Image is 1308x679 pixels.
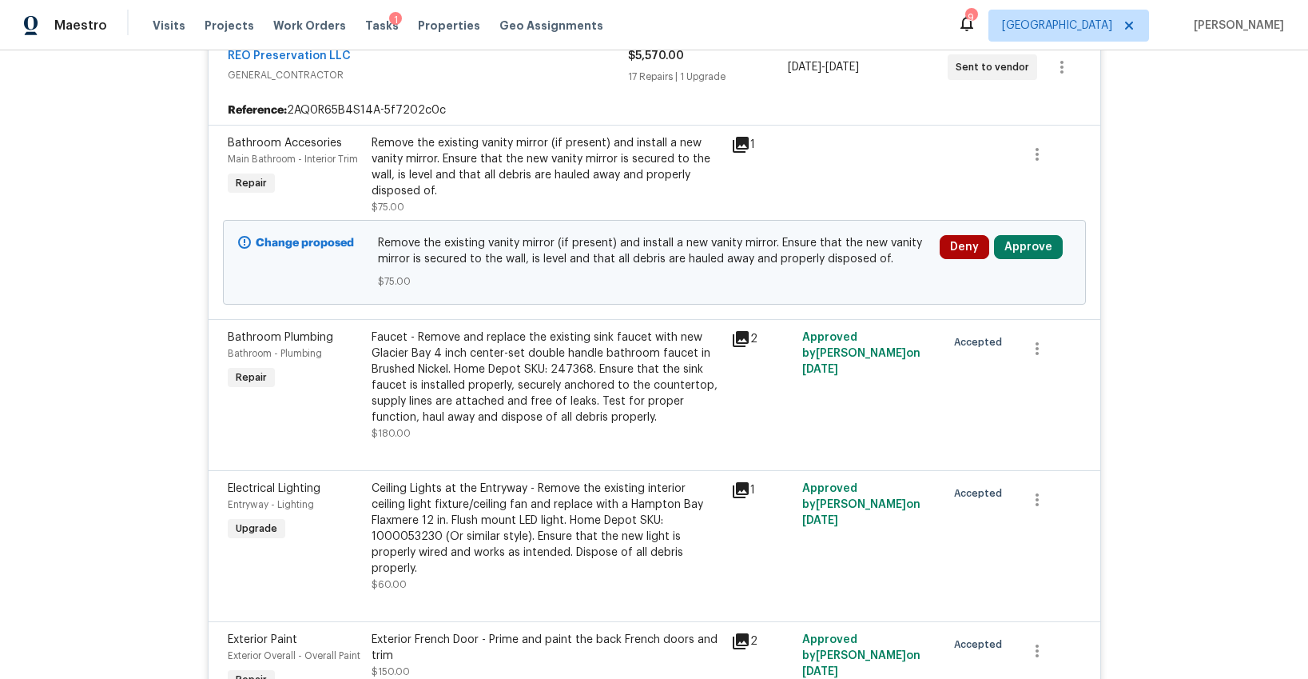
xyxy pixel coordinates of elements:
div: Faucet - Remove and replace the existing sink faucet with new Glacier Bay 4 inch center-set doubl... [372,330,722,425]
span: Entryway - Lighting [228,500,314,509]
span: Properties [418,18,480,34]
span: $60.00 [372,580,407,589]
div: 1 [389,12,402,28]
span: $5,570.00 [628,50,684,62]
div: 9 [965,10,976,26]
span: Approved by [PERSON_NAME] on [802,332,920,375]
span: Bathroom - Plumbing [228,349,322,358]
span: $75.00 [372,202,404,212]
span: [GEOGRAPHIC_DATA] [1002,18,1112,34]
span: Accepted [954,637,1008,653]
div: Exterior French Door - Prime and paint the back French doors and trim [372,632,722,664]
span: Work Orders [273,18,346,34]
span: Geo Assignments [499,18,603,34]
span: [DATE] [788,62,821,73]
div: 2 [731,632,793,651]
span: Approved by [PERSON_NAME] on [802,634,920,677]
span: [PERSON_NAME] [1187,18,1284,34]
span: [DATE] [825,62,859,73]
span: [DATE] [802,364,838,375]
span: [DATE] [802,666,838,677]
span: $150.00 [372,667,410,677]
span: Exterior Overall - Overall Paint [228,651,360,661]
span: Exterior Paint [228,634,297,645]
span: $180.00 [372,429,411,438]
span: - [788,59,859,75]
div: 1 [731,481,793,500]
b: Change proposed [256,238,354,249]
div: 2 [731,330,793,349]
div: 17 Repairs | 1 Upgrade [628,69,788,85]
div: Remove the existing vanity mirror (if present) and install a new vanity mirror. Ensure that the n... [372,135,722,199]
b: Reference: [228,102,287,118]
a: REO Preservation LLC [228,50,351,62]
span: Bathroom Accesories [228,138,342,149]
button: Approve [994,235,1063,259]
div: Ceiling Lights at the Entryway - Remove the existing interior ceiling light fixture/ceiling fan a... [372,481,722,577]
span: Approved by [PERSON_NAME] on [802,483,920,526]
span: Repair [229,369,273,385]
span: Repair [229,175,273,191]
span: Remove the existing vanity mirror (if present) and install a new vanity mirror. Ensure that the n... [378,235,930,267]
span: [DATE] [802,515,838,526]
span: Projects [205,18,254,34]
span: Main Bathroom - Interior Trim [228,154,358,164]
div: 1 [731,135,793,154]
span: GENERAL_CONTRACTOR [228,67,628,83]
span: $75.00 [378,274,930,290]
span: Accepted [954,485,1008,501]
button: Deny [940,235,989,259]
span: Sent to vendor [956,59,1036,75]
span: Bathroom Plumbing [228,332,333,343]
span: Tasks [365,20,399,31]
span: Visits [153,18,185,34]
span: Upgrade [229,521,284,537]
span: Electrical Lighting [228,483,320,494]
span: Maestro [54,18,107,34]
span: Accepted [954,334,1008,350]
div: 2AQ0R65B4S14A-5f7202c0c [209,96,1100,125]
